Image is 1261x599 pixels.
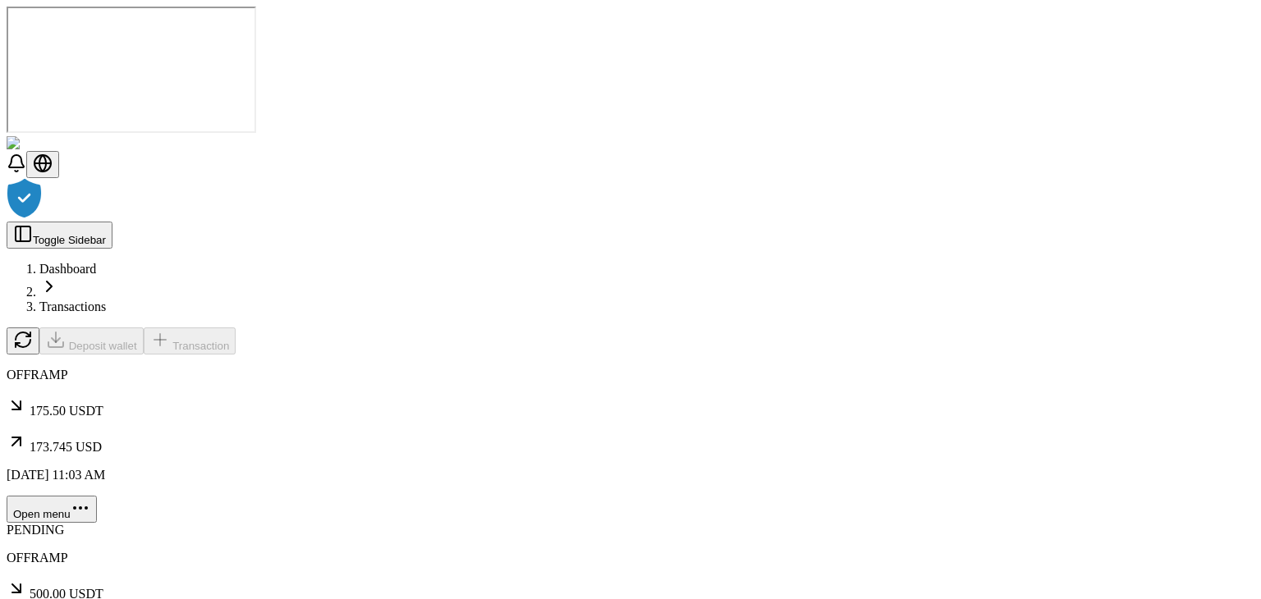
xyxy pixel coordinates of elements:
button: Transaction [144,327,236,354]
button: Toggle Sidebar [7,222,112,249]
span: Toggle Sidebar [33,234,106,246]
p: [DATE] 11:03 AM [7,468,1254,482]
a: Dashboard [39,262,96,276]
button: Deposit wallet [39,327,144,354]
span: Deposit wallet [69,340,137,352]
div: PENDING [7,523,1254,537]
nav: breadcrumb [7,262,1254,314]
a: Transactions [39,299,106,313]
button: Open menu [7,496,97,523]
span: Transaction [172,340,229,352]
p: OFFRAMP [7,551,1254,565]
p: 175.50 USDT [7,396,1254,418]
p: OFFRAMP [7,368,1254,382]
img: ShieldPay Logo [7,136,104,151]
span: Open menu [13,508,71,520]
p: 173.745 USD [7,432,1254,455]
